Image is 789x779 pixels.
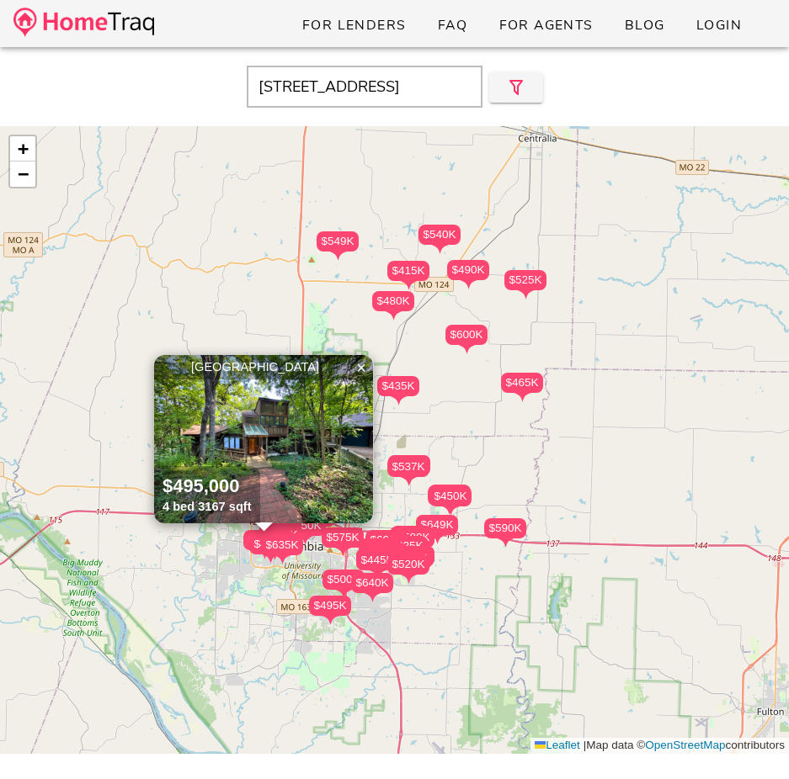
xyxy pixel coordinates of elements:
[428,485,470,515] div: $420K
[392,527,434,548] div: $580K
[696,16,742,34] span: Login
[392,547,434,567] div: $650K
[442,506,460,516] img: triPin.png
[400,575,418,584] img: triPin.png
[261,535,303,555] div: $635K
[400,281,418,290] img: triPin.png
[437,16,468,34] span: FAQ
[418,225,461,254] div: $540K
[377,376,419,405] div: $435K
[447,260,489,280] div: $490K
[360,541,402,570] div: $575K
[400,477,418,486] img: triPin.png
[249,534,291,554] div: $433K
[322,616,339,625] img: triPin.png
[365,530,408,559] div: $600K
[387,554,429,575] div: $520K
[296,536,314,545] img: triPin.png
[682,10,755,40] a: Login
[18,163,29,184] span: −
[243,530,285,550] div: $495K
[359,538,401,568] div: $488K
[323,570,365,599] div: $500K
[158,359,369,375] div: [GEOGRAPHIC_DATA]
[387,554,429,584] div: $520K
[359,548,401,568] div: $415K
[261,535,303,564] div: $635K
[365,530,408,550] div: $600K
[429,535,446,544] img: triPin.png
[248,532,291,552] div: $425K
[498,16,593,34] span: For Agents
[424,10,482,40] a: FAQ
[243,530,285,559] div: $495K
[10,162,35,187] a: Zoom out
[447,260,489,289] div: $490K
[359,538,401,559] div: $488K
[504,270,546,299] div: $525K
[497,538,514,548] img: triPin.png
[517,290,535,299] img: triPin.png
[18,138,29,159] span: +
[356,550,398,580] div: $445K
[387,261,429,290] div: $415K
[249,534,291,564] div: $433K
[484,518,526,548] div: $590K
[391,526,433,555] div: $596K
[359,548,401,577] div: $415K
[385,311,402,321] img: triPin.png
[163,499,252,515] div: 4 bed 3167 sqft
[392,546,434,566] div: $580K
[317,231,359,252] div: $549K
[514,393,531,402] img: triPin.png
[390,527,432,547] div: $586K
[387,457,429,486] div: $537K
[388,455,430,475] div: $478K
[445,325,488,354] div: $600K
[390,548,432,578] div: $495K
[284,516,326,536] div: $550K
[356,548,398,569] div: $425K
[322,527,364,557] div: $575K
[416,515,458,535] div: $649K
[10,136,35,162] a: Zoom in
[359,546,401,566] div: $405K
[322,527,364,548] div: $575K
[460,280,477,289] img: triPin.png
[645,739,725,751] a: OpenStreetMap
[356,358,366,377] span: ×
[351,573,393,602] div: $640K
[274,555,291,564] img: triPin.png
[253,531,296,551] div: $495K
[335,590,353,599] img: triPin.png
[387,457,429,477] div: $537K
[390,527,432,556] div: $586K
[356,550,398,570] div: $445K
[301,16,407,34] span: For Lenders
[428,485,470,506] div: $420K
[484,518,526,538] div: $590K
[13,8,154,37] img: desktop-logo.34a1112.png
[288,10,420,40] a: For Lenders
[309,596,351,625] div: $495K
[317,231,359,261] div: $549K
[377,376,419,396] div: $435K
[501,373,543,393] div: $465K
[501,373,543,402] div: $465K
[372,291,414,311] div: $480K
[416,515,458,544] div: $649K
[260,525,302,554] div: $560K
[624,16,665,34] span: Blog
[323,570,365,590] div: $500K
[360,540,402,560] div: $500K
[458,345,476,354] img: triPin.png
[309,596,351,616] div: $495K
[429,485,471,505] div: $433K
[253,531,296,560] div: $495K
[431,245,449,254] img: triPin.png
[387,261,429,281] div: $415K
[386,536,428,565] div: $625K
[429,486,472,516] div: $450K
[284,516,326,545] div: $550K
[349,355,374,380] a: Close popup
